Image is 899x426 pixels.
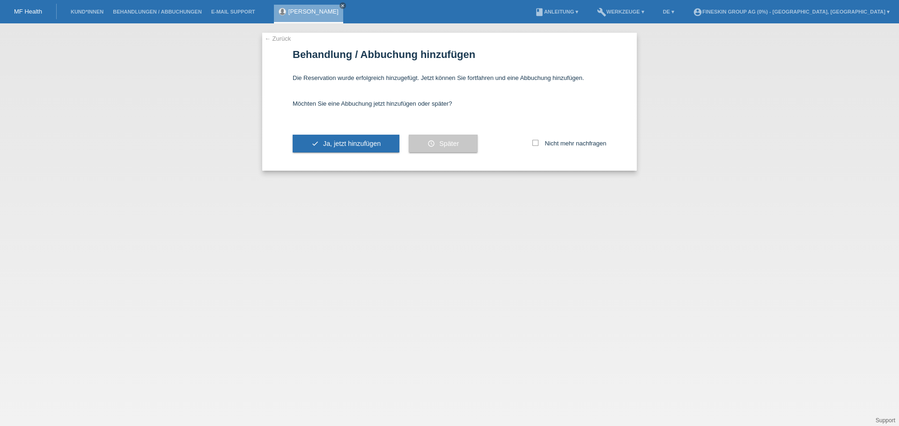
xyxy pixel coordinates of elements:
[340,3,345,8] i: close
[293,65,606,91] div: Die Reservation wurde erfolgreich hinzugefügt. Jetzt können Sie fortfahren und eine Abbuchung hin...
[293,49,606,60] h1: Behandlung / Abbuchung hinzufügen
[592,9,649,14] a: buildWerkzeuge ▾
[688,9,894,14] a: account_circleFineSkin Group AG (0%) - [GEOGRAPHIC_DATA], [GEOGRAPHIC_DATA] ▾
[693,7,702,17] i: account_circle
[532,140,606,147] label: Nicht mehr nachfragen
[293,91,606,116] div: Möchten Sie eine Abbuchung jetzt hinzufügen oder später?
[323,140,381,147] span: Ja, jetzt hinzufügen
[535,7,544,17] i: book
[597,7,606,17] i: build
[265,35,291,42] a: ← Zurück
[14,8,42,15] a: MF Health
[658,9,679,14] a: DE ▾
[427,140,435,147] i: schedule
[108,9,206,14] a: Behandlungen / Abbuchungen
[530,9,583,14] a: bookAnleitung ▾
[311,140,319,147] i: check
[409,135,478,152] button: schedule Später
[293,135,399,152] button: check Ja, jetzt hinzufügen
[288,8,339,15] a: [PERSON_NAME]
[206,9,260,14] a: E-Mail Support
[339,2,346,9] a: close
[66,9,108,14] a: Kund*innen
[439,140,459,147] span: Später
[876,417,895,424] a: Support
